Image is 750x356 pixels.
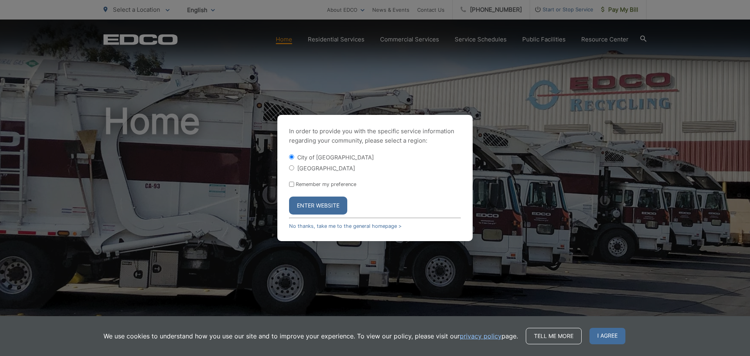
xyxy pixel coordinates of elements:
label: Remember my preference [296,181,356,187]
span: I agree [589,328,625,344]
button: Enter Website [289,197,347,215]
label: City of [GEOGRAPHIC_DATA] [297,154,374,161]
a: No thanks, take me to the general homepage > [289,223,402,229]
label: [GEOGRAPHIC_DATA] [297,165,355,172]
p: We use cookies to understand how you use our site and to improve your experience. To view our pol... [104,331,518,341]
a: Tell me more [526,328,582,344]
a: privacy policy [460,331,502,341]
p: In order to provide you with the specific service information regarding your community, please se... [289,127,461,145]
